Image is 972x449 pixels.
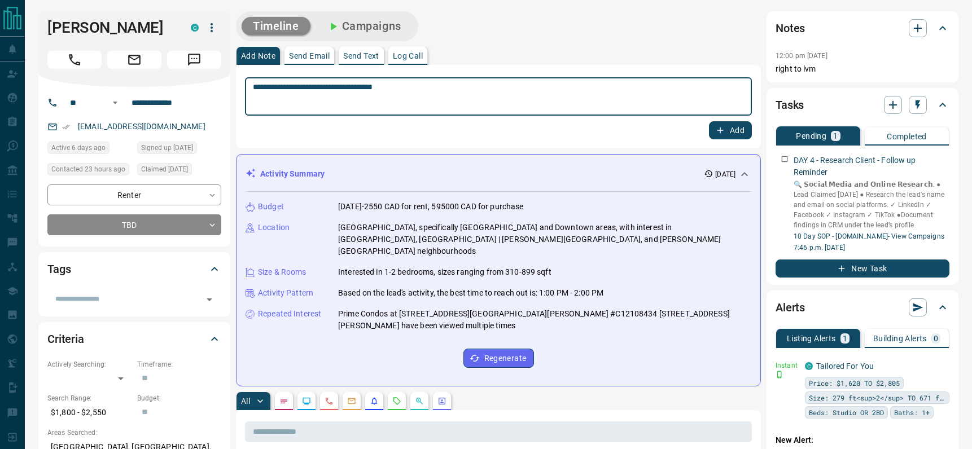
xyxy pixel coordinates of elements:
a: 10 Day SOP - [DOMAIN_NAME]- View Campaigns [794,232,944,240]
button: Add [709,121,752,139]
p: [GEOGRAPHIC_DATA], specifically [GEOGRAPHIC_DATA] and Downtown areas, with interest in [GEOGRAPHI... [338,222,751,257]
span: Email [107,51,161,69]
p: 🔍 𝗦𝗼𝗰𝗶𝗮𝗹 𝗠𝗲𝗱𝗶𝗮 𝗮𝗻𝗱 𝗢𝗻𝗹𝗶𝗻𝗲 𝗥𝗲𝘀𝗲𝗮𝗿𝗰𝗵. ● Lead Claimed [DATE] ● Research the lead's name and email on... [794,179,949,230]
p: [DATE] [715,169,735,179]
p: Activity Pattern [258,287,313,299]
button: Open [108,96,122,109]
div: TBD [47,214,221,235]
svg: Push Notification Only [776,371,783,378]
p: Based on the lead's activity, the best time to reach out is: 1:00 PM - 2:00 PM [338,287,603,299]
svg: Agent Actions [437,397,446,406]
div: Activity Summary[DATE] [246,164,751,184]
div: Alerts [776,294,949,321]
p: 0 [934,334,938,342]
svg: Calls [325,397,334,406]
div: Wed Aug 06 2025 [137,142,221,157]
p: [DATE]-2550 CAD for rent, 595000 CAD for purchase [338,201,523,213]
div: condos.ca [191,24,199,32]
p: Timeframe: [137,359,221,369]
h1: [PERSON_NAME] [47,19,174,37]
button: New Task [776,259,949,278]
button: Campaigns [315,17,413,36]
svg: Notes [279,397,288,406]
p: right to lvm [776,63,949,75]
p: Send Text [343,52,379,60]
span: Baths: 1+ [894,407,930,418]
svg: Emails [347,397,356,406]
h2: Criteria [47,330,84,348]
h2: Tasks [776,96,804,114]
h2: Notes [776,19,805,37]
span: Signed up [DATE] [141,142,193,153]
span: Call [47,51,102,69]
button: Open [202,292,217,307]
p: Send Email [289,52,330,60]
p: Areas Searched: [47,428,221,438]
p: Actively Searching: [47,359,132,369]
button: Timeline [242,17,310,36]
svg: Email Verified [62,123,70,131]
p: Pending [796,132,826,140]
p: Listing Alerts [787,334,836,342]
p: Size & Rooms [258,266,307,278]
a: [EMAIL_ADDRESS][DOMAIN_NAME] [78,122,205,131]
p: Budget [258,201,284,213]
span: Active 6 days ago [51,142,106,153]
p: Completed [887,133,927,140]
svg: Opportunities [415,397,424,406]
div: Renter [47,184,221,205]
span: Claimed [DATE] [141,164,188,175]
p: New Alert: [776,434,949,446]
p: Add Note [241,52,275,60]
p: Search Range: [47,393,132,403]
span: Contacted 23 hours ago [51,164,125,175]
h2: Tags [47,260,71,278]
p: Location [258,222,290,234]
div: Wed Aug 06 2025 [47,142,132,157]
p: Activity Summary [260,168,325,180]
div: Tue Aug 12 2025 [47,163,132,179]
p: All [241,397,250,405]
p: 7:46 p.m. [DATE] [794,243,949,253]
p: $1,800 - $2,550 [47,403,132,422]
p: DAY 4 - Research Client - Follow up Reminder [794,155,949,178]
p: Interested in 1-2 bedrooms, sizes ranging from 310-899 sqft [338,266,551,278]
p: Repeated Interest [258,308,321,320]
span: Size: 279 ft<sup>2</sup> TO 671 ft<sup>2</sup> [809,392,945,403]
span: Message [167,51,221,69]
p: Building Alerts [873,334,927,342]
button: Regenerate [463,349,534,368]
div: Tasks [776,91,949,118]
p: 1 [833,132,838,140]
svg: Lead Browsing Activity [302,397,311,406]
div: Wed Aug 06 2025 [137,163,221,179]
p: Budget: [137,393,221,403]
p: Prime Condos at [STREET_ADDRESS][GEOGRAPHIC_DATA][PERSON_NAME] #C12108434 [STREET_ADDRESS][PERSON... [338,308,751,332]
h2: Alerts [776,298,805,316]
div: Criteria [47,325,221,353]
svg: Requests [392,397,401,406]
p: 1 [843,334,847,342]
svg: Listing Alerts [370,397,379,406]
span: Price: $1,620 TO $2,805 [809,377,900,389]
div: condos.ca [805,362,813,370]
div: Tags [47,256,221,283]
div: Notes [776,15,949,42]
p: Instant [776,360,798,371]
p: Log Call [393,52,423,60]
p: 12:00 pm [DATE] [776,52,827,60]
span: Beds: Studio OR 2BD [809,407,884,418]
a: Tailored For You [816,362,874,371]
